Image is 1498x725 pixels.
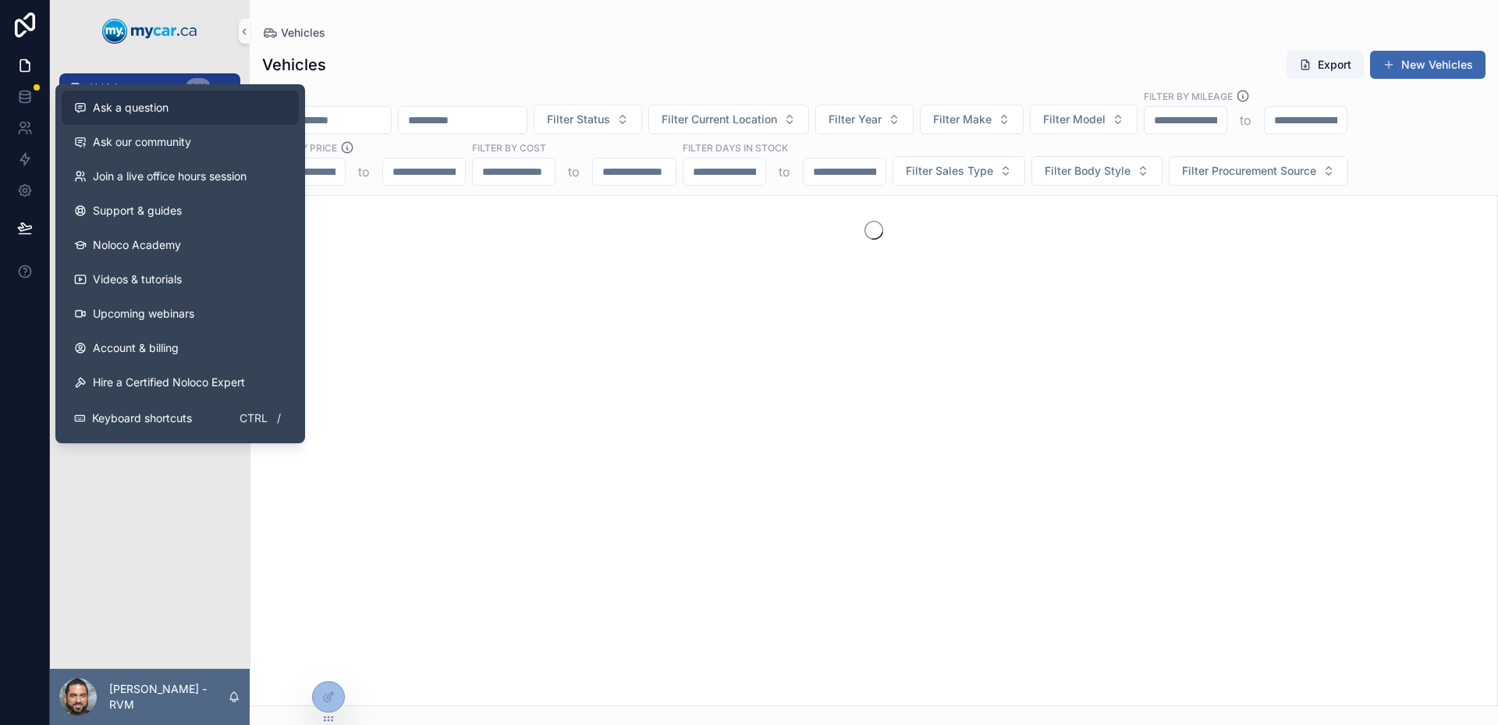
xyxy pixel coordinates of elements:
[62,228,299,262] a: Noloco Academy
[262,25,325,41] a: Vehicles
[93,169,247,184] span: Join a live office hours session
[1043,112,1106,127] span: Filter Model
[62,125,299,159] a: Ask our community
[1169,156,1348,186] button: Select Button
[238,409,269,428] span: Ctrl
[93,306,194,322] span: Upcoming webinars
[93,134,191,150] span: Ask our community
[62,297,299,331] a: Upcoming webinars
[906,163,993,179] span: Filter Sales Type
[534,105,642,134] button: Select Button
[50,62,250,340] div: scrollable content
[815,105,914,134] button: Select Button
[93,375,245,390] span: Hire a Certified Noloco Expert
[920,105,1024,134] button: Select Button
[272,412,285,425] span: /
[1287,51,1364,79] button: Export
[683,140,788,155] label: Filter Days In Stock
[648,105,809,134] button: Select Button
[547,112,610,127] span: Filter Status
[62,400,299,437] button: Keyboard shortcutsCtrl/
[109,681,228,713] p: [PERSON_NAME] - RVM
[62,159,299,194] a: Join a live office hours session
[1240,111,1251,130] p: to
[358,162,370,181] p: to
[281,25,325,41] span: Vehicles
[93,100,169,116] span: Ask a question
[1144,89,1233,103] label: Filter By Mileage
[93,340,179,356] span: Account & billing
[186,78,211,97] div: 341
[262,54,326,76] h1: Vehicles
[933,112,992,127] span: Filter Make
[93,237,181,253] span: Noloco Academy
[1031,156,1163,186] button: Select Button
[59,73,240,101] a: Vehicles341
[91,81,127,94] span: Vehicles
[1182,163,1316,179] span: Filter Procurement Source
[102,19,197,44] img: App logo
[1370,51,1486,79] button: New Vehicles
[62,91,299,125] button: Ask a question
[93,272,182,287] span: Videos & tutorials
[568,162,580,181] p: to
[829,112,882,127] span: Filter Year
[62,331,299,365] a: Account & billing
[92,410,192,426] span: Keyboard shortcuts
[472,140,546,155] label: FILTER BY COST
[93,203,182,219] span: Support & guides
[1030,105,1138,134] button: Select Button
[893,156,1025,186] button: Select Button
[1045,163,1131,179] span: Filter Body Style
[62,262,299,297] a: Videos & tutorials
[662,112,777,127] span: Filter Current Location
[62,365,299,400] button: Hire a Certified Noloco Expert
[779,162,790,181] p: to
[62,194,299,228] a: Support & guides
